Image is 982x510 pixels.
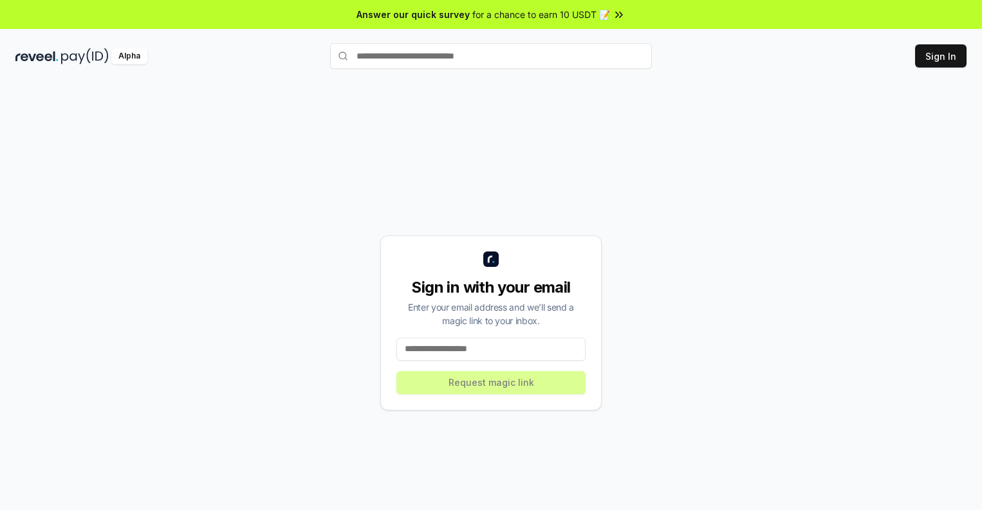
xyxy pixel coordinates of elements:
[111,48,147,64] div: Alpha
[483,251,499,267] img: logo_small
[357,8,470,21] span: Answer our quick survey
[61,48,109,64] img: pay_id
[396,300,586,327] div: Enter your email address and we’ll send a magic link to your inbox.
[396,277,586,298] div: Sign in with your email
[915,44,967,68] button: Sign In
[472,8,610,21] span: for a chance to earn 10 USDT 📝
[15,48,59,64] img: reveel_dark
